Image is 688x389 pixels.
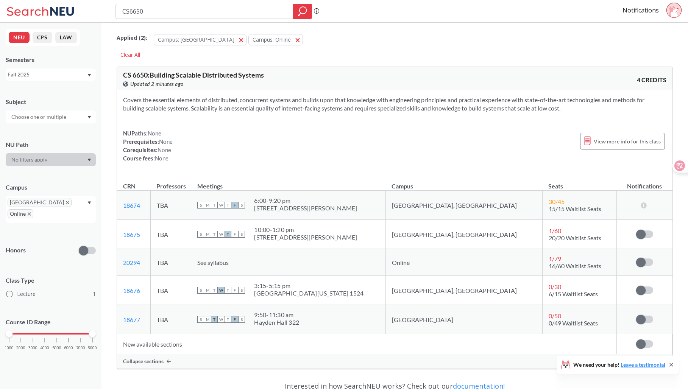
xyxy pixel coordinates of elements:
[231,202,238,209] span: F
[225,231,231,238] span: T
[385,249,542,276] td: Online
[248,34,303,45] button: Campus: Online
[123,202,140,209] a: 18674
[622,6,659,14] a: Notifications
[28,346,37,350] span: 3000
[549,198,565,205] span: 30 / 45
[150,174,191,191] th: Professors
[573,362,665,367] span: We need your help!
[150,305,191,334] td: TBA
[8,112,71,121] input: Choose one or multiple
[6,289,96,299] label: Lecture
[254,233,357,241] div: [STREET_ADDRESS][PERSON_NAME]
[238,316,245,323] span: S
[549,227,561,234] span: 1 / 60
[549,262,601,269] span: 16/60 Waitlist Seats
[542,174,616,191] th: Seats
[231,316,238,323] span: F
[6,68,96,81] div: Fall 2025Dropdown arrow
[9,32,30,43] button: NEU
[8,70,87,79] div: Fall 2025
[385,174,542,191] th: Campus
[122,5,288,18] input: Class, professor, course number, "phrase"
[6,246,26,255] p: Honors
[123,358,164,365] span: Collapse sections
[6,318,96,327] p: Course ID Range
[204,287,211,294] span: M
[150,220,191,249] td: TBA
[123,129,173,162] div: NUPaths: Prerequisites: Corequisites: Course fees:
[211,287,218,294] span: T
[123,316,140,323] a: 18677
[197,231,204,238] span: S
[33,32,52,43] button: CPS
[385,220,542,249] td: [GEOGRAPHIC_DATA], [GEOGRAPHIC_DATA]
[76,346,85,350] span: 7000
[123,71,264,79] span: CS 6650 : Building Scalable Distributed Systems
[66,201,69,204] svg: X to remove pill
[211,231,218,238] span: T
[6,183,96,191] div: Campus
[154,34,246,45] button: Campus: [GEOGRAPHIC_DATA]
[218,202,225,209] span: W
[204,231,211,238] span: M
[385,276,542,305] td: [GEOGRAPHIC_DATA], [GEOGRAPHIC_DATA]
[225,287,231,294] span: T
[637,76,666,84] span: 4 CREDITS
[87,116,91,119] svg: Dropdown arrow
[150,191,191,220] td: TBA
[549,319,598,327] span: 0/49 Waitlist Seats
[158,146,171,153] span: None
[40,346,49,350] span: 4000
[204,316,211,323] span: M
[150,249,191,276] td: TBA
[6,276,96,285] span: Class Type
[123,231,140,238] a: 18675
[52,346,61,350] span: 5000
[197,316,204,323] span: S
[123,96,666,112] section: Covers the essential elements of distributed, concurrent systems and builds upon that knowledge w...
[197,259,229,266] span: See syllabus
[197,287,204,294] span: S
[218,287,225,294] span: W
[28,212,31,216] svg: X to remove pill
[87,74,91,77] svg: Dropdown arrow
[385,305,542,334] td: [GEOGRAPHIC_DATA]
[549,255,561,262] span: 1 / 79
[6,196,96,223] div: [GEOGRAPHIC_DATA]X to remove pillOnlineX to remove pillDropdown arrow
[93,290,96,298] span: 1
[123,259,140,266] a: 20294
[117,49,144,61] div: Clear All
[197,202,204,209] span: S
[254,226,357,233] div: 10:00 - 1:20 pm
[123,182,136,190] div: CRN
[87,201,91,204] svg: Dropdown arrow
[64,346,73,350] span: 6000
[549,234,601,241] span: 20/20 Waitlist Seats
[385,191,542,220] td: [GEOGRAPHIC_DATA], [GEOGRAPHIC_DATA]
[6,140,96,149] div: NU Path
[159,138,173,145] span: None
[293,4,312,19] div: magnifying glass
[549,205,601,212] span: 15/15 Waitlist Seats
[218,316,225,323] span: W
[6,98,96,106] div: Subject
[211,316,218,323] span: T
[88,346,97,350] span: 8000
[231,231,238,238] span: F
[231,287,238,294] span: F
[238,202,245,209] span: S
[211,202,218,209] span: T
[204,202,211,209] span: M
[6,110,96,123] div: Dropdown arrow
[117,354,672,369] div: Collapse sections
[253,36,291,43] span: Campus: Online
[8,198,72,207] span: [GEOGRAPHIC_DATA]X to remove pill
[549,290,598,297] span: 6/15 Waitlist Seats
[621,361,665,368] a: Leave a testimonial
[87,159,91,162] svg: Dropdown arrow
[254,289,364,297] div: [GEOGRAPHIC_DATA][US_STATE] 1524
[150,276,191,305] td: TBA
[225,316,231,323] span: T
[254,204,357,212] div: [STREET_ADDRESS][PERSON_NAME]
